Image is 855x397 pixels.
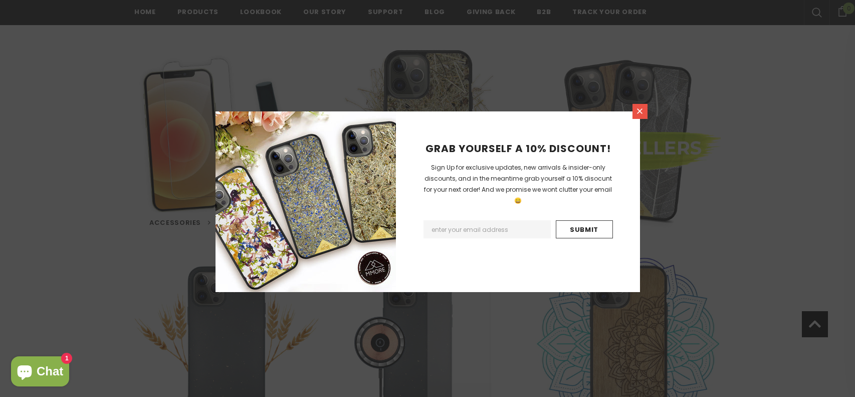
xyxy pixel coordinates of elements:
[8,356,72,389] inbox-online-store-chat: Shopify online store chat
[424,163,612,205] span: Sign Up for exclusive updates, new arrivals & insider-only discounts, and in the meantime grab yo...
[425,142,611,156] span: GRAB YOURSELF A 10% DISCOUNT!
[423,220,551,238] input: Email Address
[556,220,613,238] input: Submit
[632,104,648,119] a: Close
